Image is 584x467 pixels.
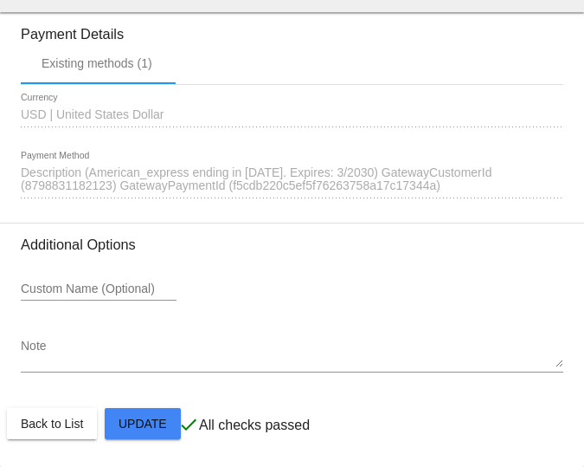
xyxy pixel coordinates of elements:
[7,408,97,439] button: Back to List
[21,13,563,42] h3: Payment Details
[199,418,310,433] p: All checks passed
[21,282,176,296] input: Custom Name (Optional)
[42,56,152,70] div: Existing methods (1)
[21,107,164,121] span: USD | United States Dollar
[21,165,491,193] span: Description (American_express ending in [DATE]. Expires: 3/2030) GatewayCustomerId (8798831182123...
[105,408,181,439] button: Update
[21,237,563,253] h3: Additional Options
[21,417,83,431] span: Back to List
[178,414,199,435] mat-icon: check
[119,417,167,431] span: Update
